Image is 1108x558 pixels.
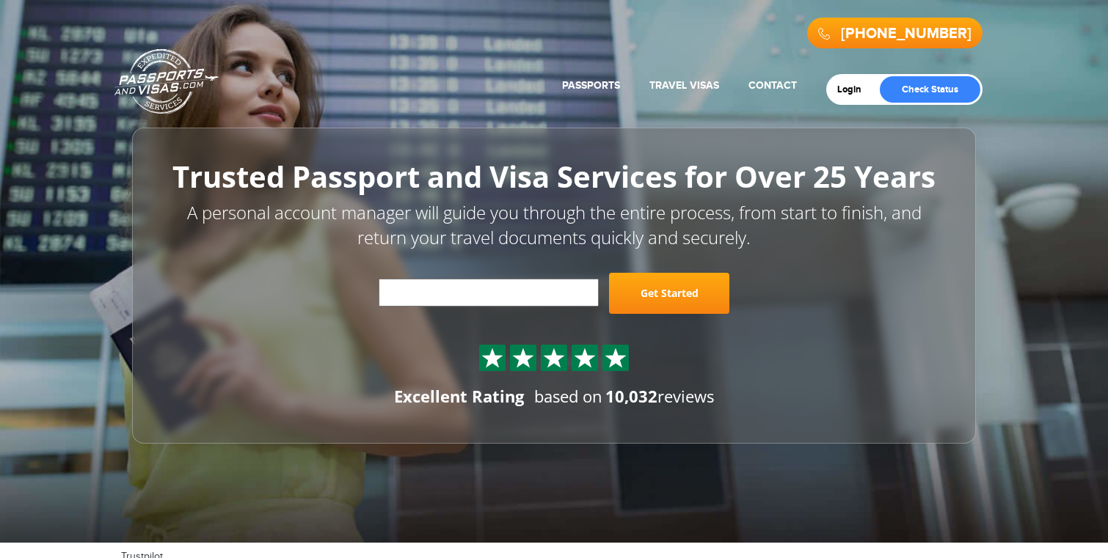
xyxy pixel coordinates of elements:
[394,385,524,408] div: Excellent Rating
[605,385,714,407] span: reviews
[605,385,657,407] strong: 10,032
[880,76,980,103] a: Check Status
[512,347,534,369] img: Sprite St
[649,79,719,92] a: Travel Visas
[114,48,219,114] a: Passports & [DOMAIN_NAME]
[841,25,972,43] a: [PHONE_NUMBER]
[574,347,596,369] img: Sprite St
[609,273,729,314] a: Get Started
[165,161,943,193] h1: Trusted Passport and Visa Services for Over 25 Years
[748,79,797,92] a: Contact
[165,200,943,251] p: A personal account manager will guide you through the entire process, from start to finish, and r...
[837,84,872,95] a: Login
[481,347,503,369] img: Sprite St
[605,347,627,369] img: Sprite St
[562,79,620,92] a: Passports
[543,347,565,369] img: Sprite St
[534,385,602,407] span: based on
